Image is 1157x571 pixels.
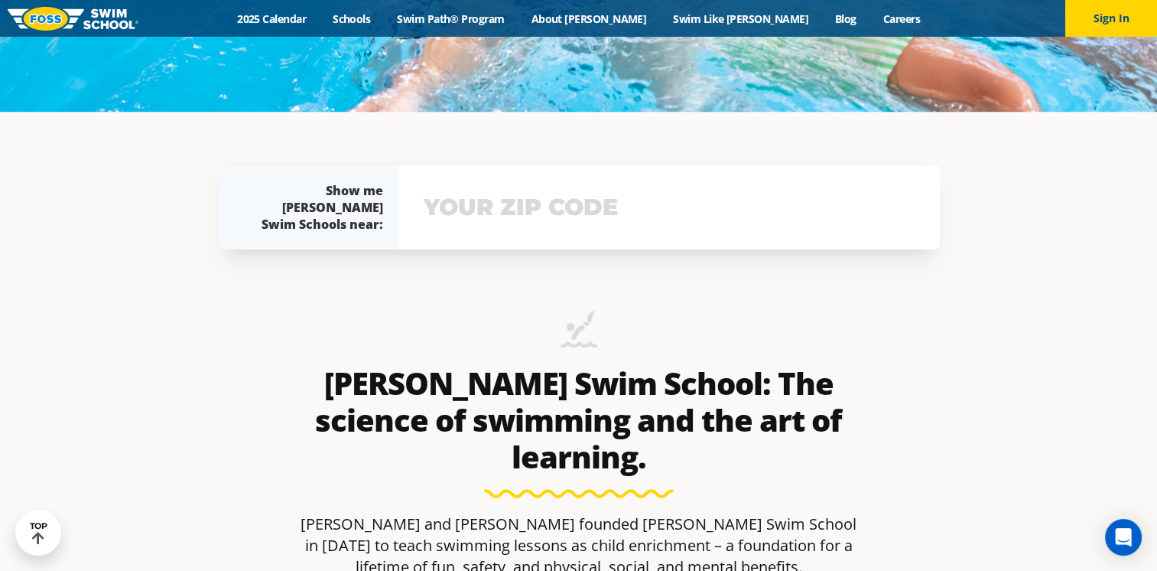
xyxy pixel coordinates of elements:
a: Swim Path® Program [384,11,518,26]
div: Open Intercom Messenger [1105,519,1142,556]
div: Show me [PERSON_NAME] Swim Schools near: [249,182,383,233]
a: Schools [320,11,384,26]
a: Swim Like [PERSON_NAME] [660,11,822,26]
a: 2025 Calendar [224,11,320,26]
a: About [PERSON_NAME] [518,11,660,26]
img: FOSS Swim School Logo [8,7,138,31]
a: Careers [869,11,933,26]
div: TOP [30,521,47,545]
img: icon-swimming-diving-2.png [561,311,597,357]
a: Blog [821,11,869,26]
input: YOUR ZIP CODE [420,185,918,230]
h2: [PERSON_NAME] Swim School: The science of swimming and the art of learning. [294,365,863,475]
